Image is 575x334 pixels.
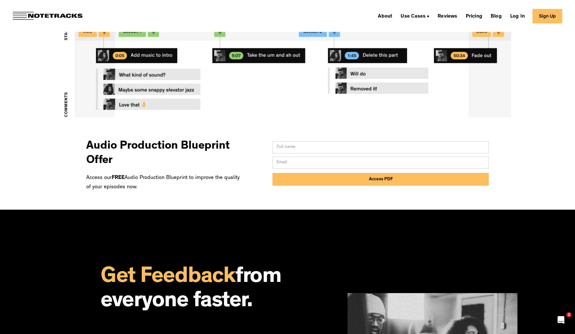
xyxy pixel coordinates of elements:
[101,267,235,289] span: Get Feedback
[101,266,304,314] h2: from everyone faster.
[272,173,489,186] input: Access PDF
[463,11,485,21] a: Pricing
[508,11,527,21] a: Log In
[435,11,460,21] a: Reviews
[112,175,125,181] strong: FREE
[488,11,504,21] a: Blog
[401,14,425,19] div: Use Cases
[272,157,489,169] input: Email
[86,133,241,168] h3: Audio Production Blueprint Offer
[553,312,569,328] iframe: Intercom live chat
[533,9,562,23] a: Sign Up
[272,141,489,153] input: Full name
[272,141,489,186] form: Email Form
[398,11,432,21] div: Use Cases
[86,173,241,192] p: Access our Audio Production Blueprint to improve the quality of your episodes now.
[566,312,571,317] span: 2
[375,11,395,21] a: About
